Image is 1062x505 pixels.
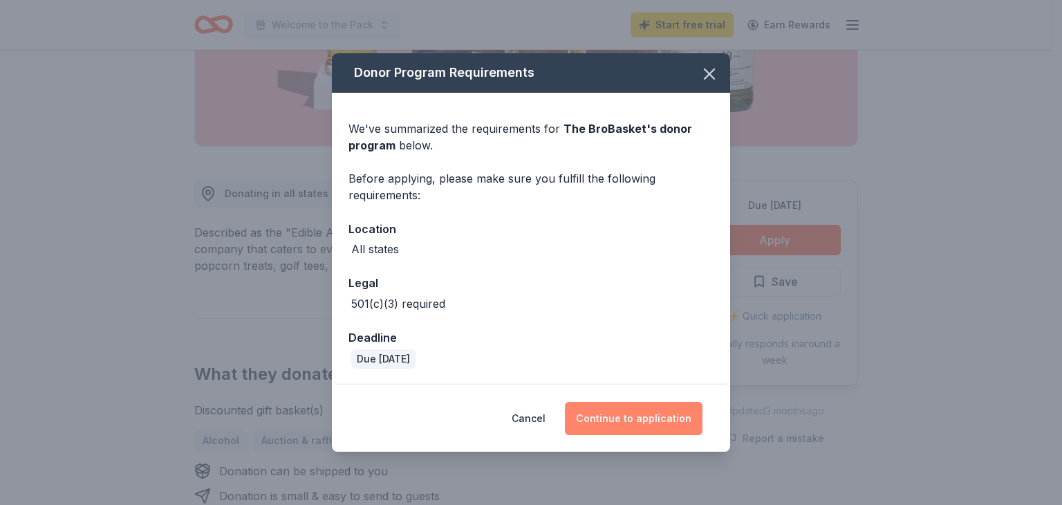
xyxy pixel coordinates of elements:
div: 501(c)(3) required [351,295,445,312]
button: Continue to application [565,402,702,435]
div: Deadline [348,329,714,347]
div: Before applying, please make sure you fulfill the following requirements: [348,170,714,203]
button: Cancel [512,402,546,435]
div: Location [348,220,714,238]
div: Due [DATE] [351,349,416,369]
div: Donor Program Requirements [332,53,730,93]
div: All states [351,241,399,257]
div: Legal [348,274,714,292]
div: We've summarized the requirements for below. [348,120,714,154]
